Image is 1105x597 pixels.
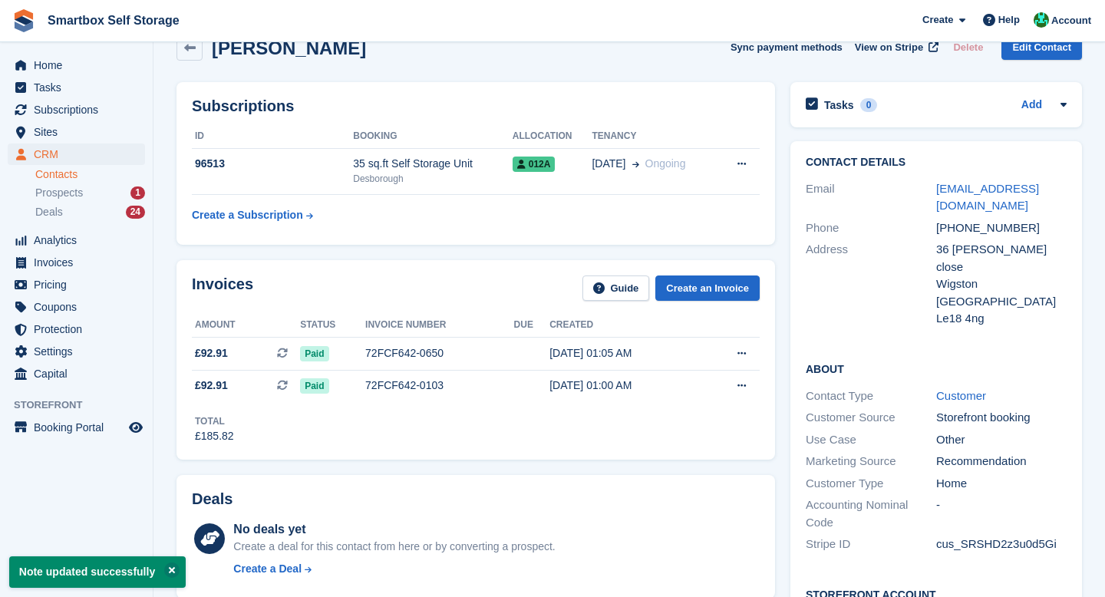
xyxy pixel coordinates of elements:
[806,157,1067,169] h2: Contact Details
[34,121,126,143] span: Sites
[12,9,35,32] img: stora-icon-8386f47178a22dfd0bd8f6a31ec36ba5ce8667c1dd55bd0f319d3a0aa187defe.svg
[8,77,145,98] a: menu
[806,180,936,215] div: Email
[300,378,328,394] span: Paid
[34,417,126,438] span: Booking Portal
[806,219,936,237] div: Phone
[806,241,936,328] div: Address
[233,539,555,555] div: Create a deal for this contact from here or by converting a prospect.
[35,204,145,220] a: Deals 24
[34,229,126,251] span: Analytics
[513,157,556,172] span: 012A
[34,363,126,384] span: Capital
[8,121,145,143] a: menu
[936,409,1067,427] div: Storefront booking
[8,229,145,251] a: menu
[824,98,854,112] h2: Tasks
[34,341,126,362] span: Settings
[8,296,145,318] a: menu
[233,520,555,539] div: No deals yet
[34,54,126,76] span: Home
[353,156,513,172] div: 35 sq.ft Self Storage Unit
[35,186,83,200] span: Prospects
[9,556,186,588] p: Note updated successfully
[34,143,126,165] span: CRM
[731,35,843,60] button: Sync payment methods
[1034,12,1049,28] img: Elinor Shepherd
[936,496,1067,531] div: -
[8,274,145,295] a: menu
[806,475,936,493] div: Customer Type
[8,363,145,384] a: menu
[8,143,145,165] a: menu
[35,205,63,219] span: Deals
[513,124,592,149] th: Allocation
[998,12,1020,28] span: Help
[192,207,303,223] div: Create a Subscription
[549,378,701,394] div: [DATE] 01:00 AM
[34,99,126,120] span: Subscriptions
[936,293,1067,311] div: [GEOGRAPHIC_DATA]
[806,431,936,449] div: Use Case
[582,275,650,301] a: Guide
[8,318,145,340] a: menu
[806,409,936,427] div: Customer Source
[34,274,126,295] span: Pricing
[8,99,145,120] a: menu
[192,97,760,115] h2: Subscriptions
[126,206,145,219] div: 24
[233,561,302,577] div: Create a Deal
[936,536,1067,553] div: cus_SRSHD2z3u0d5Gi
[855,40,923,55] span: View on Stripe
[353,124,513,149] th: Booking
[1051,13,1091,28] span: Account
[130,186,145,200] div: 1
[233,561,555,577] a: Create a Deal
[195,428,234,444] div: £185.82
[936,182,1039,213] a: [EMAIL_ADDRESS][DOMAIN_NAME]
[514,313,550,338] th: Due
[195,414,234,428] div: Total
[592,156,625,172] span: [DATE]
[947,35,989,60] button: Delete
[365,345,514,361] div: 72FCF642-0650
[936,431,1067,449] div: Other
[936,241,1067,275] div: 36 [PERSON_NAME] close
[860,98,878,112] div: 0
[192,124,353,149] th: ID
[849,35,942,60] a: View on Stripe
[936,275,1067,293] div: Wigston
[34,296,126,318] span: Coupons
[936,475,1067,493] div: Home
[806,388,936,405] div: Contact Type
[14,397,153,413] span: Storefront
[806,453,936,470] div: Marketing Source
[1001,35,1082,60] a: Edit Contact
[300,346,328,361] span: Paid
[35,167,145,182] a: Contacts
[1021,97,1042,114] a: Add
[212,38,366,58] h2: [PERSON_NAME]
[192,201,313,229] a: Create a Subscription
[127,418,145,437] a: Preview store
[195,345,228,361] span: £92.91
[353,172,513,186] div: Desborough
[806,361,1067,376] h2: About
[806,496,936,531] div: Accounting Nominal Code
[34,252,126,273] span: Invoices
[365,313,514,338] th: Invoice number
[922,12,953,28] span: Create
[192,313,300,338] th: Amount
[936,389,986,402] a: Customer
[365,378,514,394] div: 72FCF642-0103
[34,318,126,340] span: Protection
[8,54,145,76] a: menu
[35,185,145,201] a: Prospects 1
[192,275,253,301] h2: Invoices
[192,490,233,508] h2: Deals
[195,378,228,394] span: £92.91
[645,157,686,170] span: Ongoing
[8,417,145,438] a: menu
[34,77,126,98] span: Tasks
[8,341,145,362] a: menu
